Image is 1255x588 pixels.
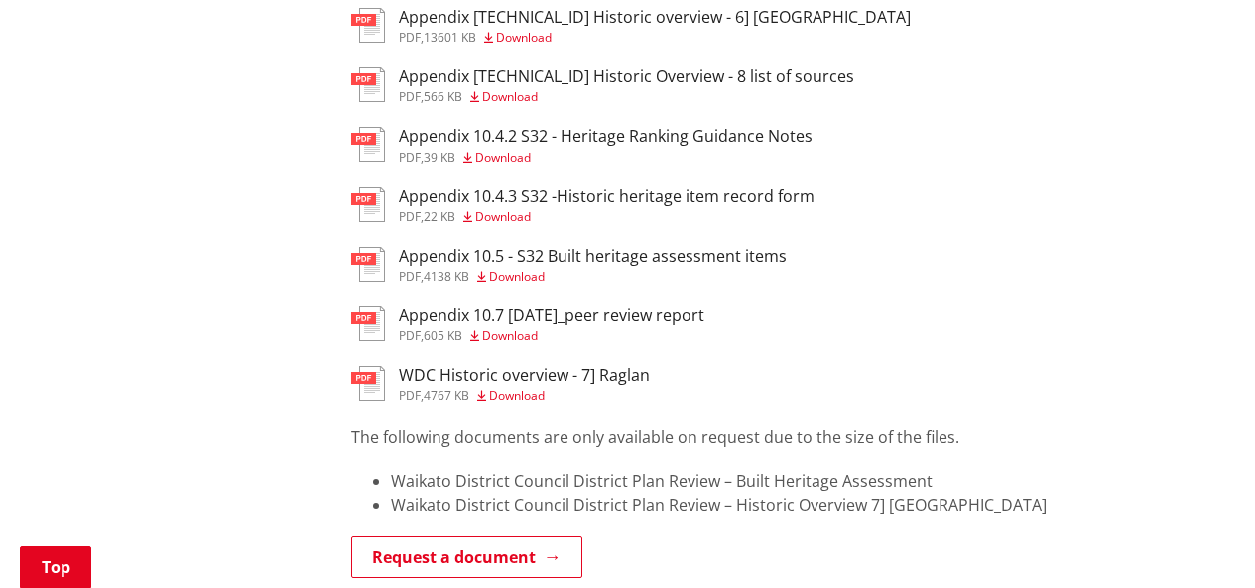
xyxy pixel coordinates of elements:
[351,67,385,102] img: document-pdf.svg
[351,306,704,342] a: Appendix 10.7 [DATE]_peer review report pdf,605 KB Download
[424,29,476,46] span: 13601 KB
[351,127,813,163] a: Appendix 10.4.2 S32 - Heritage Ranking Guidance Notes pdf,39 KB Download
[351,8,385,43] img: document-pdf.svg
[424,387,469,404] span: 4767 KB
[1164,505,1235,576] iframe: Messenger Launcher
[482,327,538,344] span: Download
[399,387,421,404] span: pdf
[351,425,1196,449] p: The following documents are only available on request due to the size of the files.
[399,247,787,266] h3: Appendix 10.5 - S32 Built heritage assessment items
[391,469,1196,493] li: Waikato District Council District Plan Review – Built Heritage Assessment
[424,268,469,285] span: 4138 KB
[399,91,854,103] div: ,
[424,327,462,344] span: 605 KB
[399,187,815,206] h3: Appendix 10.4.3 S32 -Historic heritage item record form
[399,271,787,283] div: ,
[351,536,582,578] a: Request a document
[424,88,462,105] span: 566 KB
[351,8,911,44] a: Appendix [TECHNICAL_ID] Historic overview - 6] [GEOGRAPHIC_DATA] pdf,13601 KB Download
[399,29,421,46] span: pdf
[489,387,545,404] span: Download
[399,211,815,223] div: ,
[399,149,421,166] span: pdf
[399,268,421,285] span: pdf
[489,268,545,285] span: Download
[399,366,650,385] h3: WDC Historic overview - 7] Raglan
[475,149,531,166] span: Download
[399,32,911,44] div: ,
[351,366,385,401] img: document-pdf.svg
[351,187,815,223] a: Appendix 10.4.3 S32 -Historic heritage item record form pdf,22 KB Download
[482,88,538,105] span: Download
[20,546,91,588] a: Top
[399,152,813,164] div: ,
[399,88,421,105] span: pdf
[351,247,385,282] img: document-pdf.svg
[391,493,1196,517] li: Waikato District Council District Plan Review – Historic Overview 7] [GEOGRAPHIC_DATA]
[424,208,455,225] span: 22 KB
[351,366,650,402] a: WDC Historic overview - 7] Raglan pdf,4767 KB Download
[399,327,421,344] span: pdf
[399,390,650,402] div: ,
[399,330,704,342] div: ,
[351,306,385,341] img: document-pdf.svg
[351,127,385,162] img: document-pdf.svg
[399,306,704,325] h3: Appendix 10.7 [DATE]_peer review report
[351,67,854,103] a: Appendix [TECHNICAL_ID] Historic Overview - 8 list of sources pdf,566 KB Download
[399,8,911,27] h3: Appendix [TECHNICAL_ID] Historic overview - 6] [GEOGRAPHIC_DATA]
[424,149,455,166] span: 39 KB
[496,29,552,46] span: Download
[399,127,813,146] h3: Appendix 10.4.2 S32 - Heritage Ranking Guidance Notes
[351,247,787,283] a: Appendix 10.5 - S32 Built heritage assessment items pdf,4138 KB Download
[399,208,421,225] span: pdf
[475,208,531,225] span: Download
[399,67,854,86] h3: Appendix [TECHNICAL_ID] Historic Overview - 8 list of sources
[351,187,385,222] img: document-pdf.svg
